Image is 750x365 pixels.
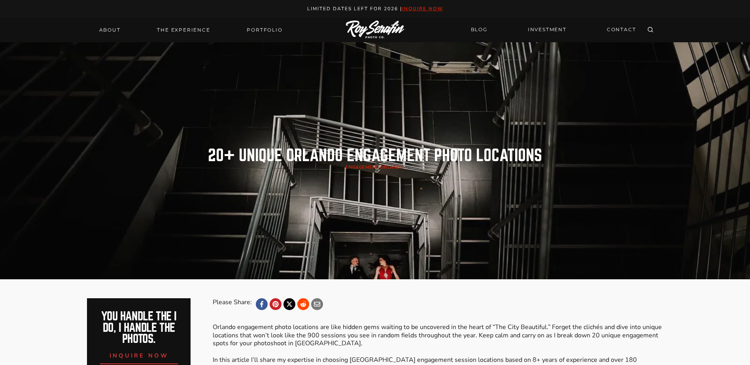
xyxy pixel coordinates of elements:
a: X [283,298,295,310]
a: Portfolio [242,24,287,36]
a: Reddit [297,298,309,310]
a: inquire now [100,345,178,364]
nav: Secondary Navigation [466,23,641,37]
h2: You handle the i do, I handle the photos. [96,311,182,345]
a: Facebook [256,298,268,310]
nav: Primary Navigation [94,24,287,36]
a: Engagement [346,164,379,170]
a: INVESTMENT [523,23,571,37]
a: THE EXPERIENCE [152,24,215,36]
img: Logo of Roy Serafin Photo Co., featuring stylized text in white on a light background, representi... [346,21,404,39]
p: Limited Dates LEft for 2026 | [9,5,742,13]
a: Email [311,298,323,310]
a: About [94,24,125,36]
button: View Search Form [645,24,656,36]
a: Orlando [380,164,404,170]
a: Pinterest [270,298,281,310]
a: BLOG [466,23,492,37]
div: Please Share: [213,298,252,310]
h1: 20+ Unique Orlando Engagement Photo Locations [208,148,542,164]
a: CONTACT [602,23,641,37]
span: inquire now [110,352,169,359]
span: / [346,164,404,170]
a: inquire now [402,6,443,12]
